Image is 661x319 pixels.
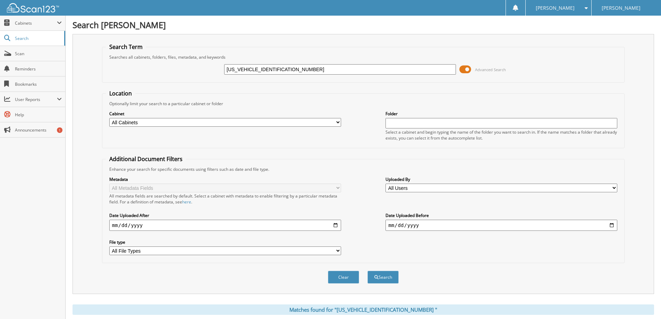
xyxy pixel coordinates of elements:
[109,239,341,245] label: File type
[106,54,621,60] div: Searches all cabinets, folders, files, metadata, and keywords
[15,20,57,26] span: Cabinets
[385,220,617,231] input: end
[106,166,621,172] div: Enhance your search for specific documents using filters such as date and file type.
[106,90,135,97] legend: Location
[109,193,341,205] div: All metadata fields are searched by default. Select a cabinet with metadata to enable filtering b...
[385,212,617,218] label: Date Uploaded Before
[7,3,59,12] img: scan123-logo-white.svg
[73,19,654,31] h1: Search [PERSON_NAME]
[328,271,359,284] button: Clear
[602,6,641,10] span: [PERSON_NAME]
[626,286,661,319] iframe: Chat Widget
[15,51,62,57] span: Scan
[15,35,61,41] span: Search
[106,43,146,51] legend: Search Term
[109,220,341,231] input: start
[385,129,617,141] div: Select a cabinet and begin typing the name of the folder you want to search in. If the name match...
[385,176,617,182] label: Uploaded By
[109,176,341,182] label: Metadata
[109,212,341,218] label: Date Uploaded After
[15,127,62,133] span: Announcements
[182,199,191,205] a: here
[57,127,62,133] div: 1
[73,304,654,315] div: Matches found for "[US_VEHICLE_IDENTIFICATION_NUMBER] "
[15,66,62,72] span: Reminders
[15,112,62,118] span: Help
[106,155,186,163] legend: Additional Document Filters
[15,96,57,102] span: User Reports
[385,111,617,117] label: Folder
[109,111,341,117] label: Cabinet
[367,271,399,284] button: Search
[475,67,506,72] span: Advanced Search
[15,81,62,87] span: Bookmarks
[106,101,621,107] div: Optionally limit your search to a particular cabinet or folder
[536,6,575,10] span: [PERSON_NAME]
